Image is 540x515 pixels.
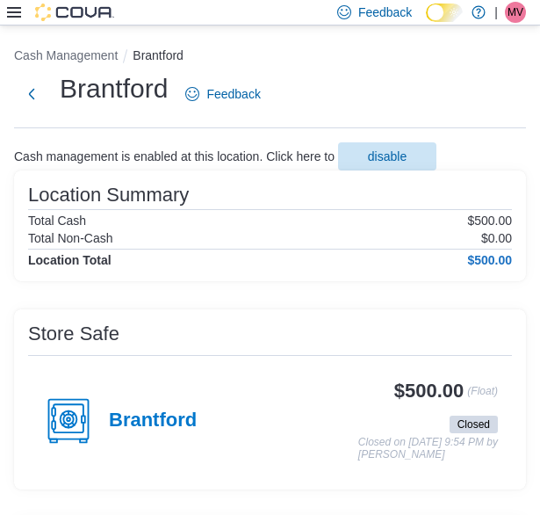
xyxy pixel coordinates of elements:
button: Brantford [133,48,184,62]
span: Feedback [206,85,260,103]
span: MV [508,2,523,23]
h3: Store Safe [28,323,119,345]
p: $500.00 [467,214,512,228]
span: disable [368,148,407,165]
nav: An example of EuiBreadcrumbs [14,47,526,68]
h6: Total Non-Cash [28,231,113,245]
button: Next [14,76,49,112]
span: Closed [450,416,498,433]
a: Feedback [178,76,267,112]
p: Closed on [DATE] 9:54 PM by [PERSON_NAME] [358,437,498,461]
p: Cash management is enabled at this location. Click here to [14,149,335,163]
p: | [494,2,498,23]
h4: $500.00 [467,253,512,267]
input: Dark Mode [426,4,463,22]
img: Cova [35,4,114,21]
h4: Brantford [109,410,197,432]
h3: Location Summary [28,185,189,206]
p: $0.00 [481,231,512,245]
h3: $500.00 [394,381,464,402]
h4: Location Total [28,253,112,267]
button: Cash Management [14,48,118,62]
h1: Brantford [60,71,168,106]
p: (Float) [467,381,498,412]
h6: Total Cash [28,214,86,228]
span: Closed [457,417,490,432]
span: Dark Mode [426,22,427,23]
button: disable [338,142,436,170]
div: Melanie Vape [505,2,526,23]
span: Feedback [358,4,412,21]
